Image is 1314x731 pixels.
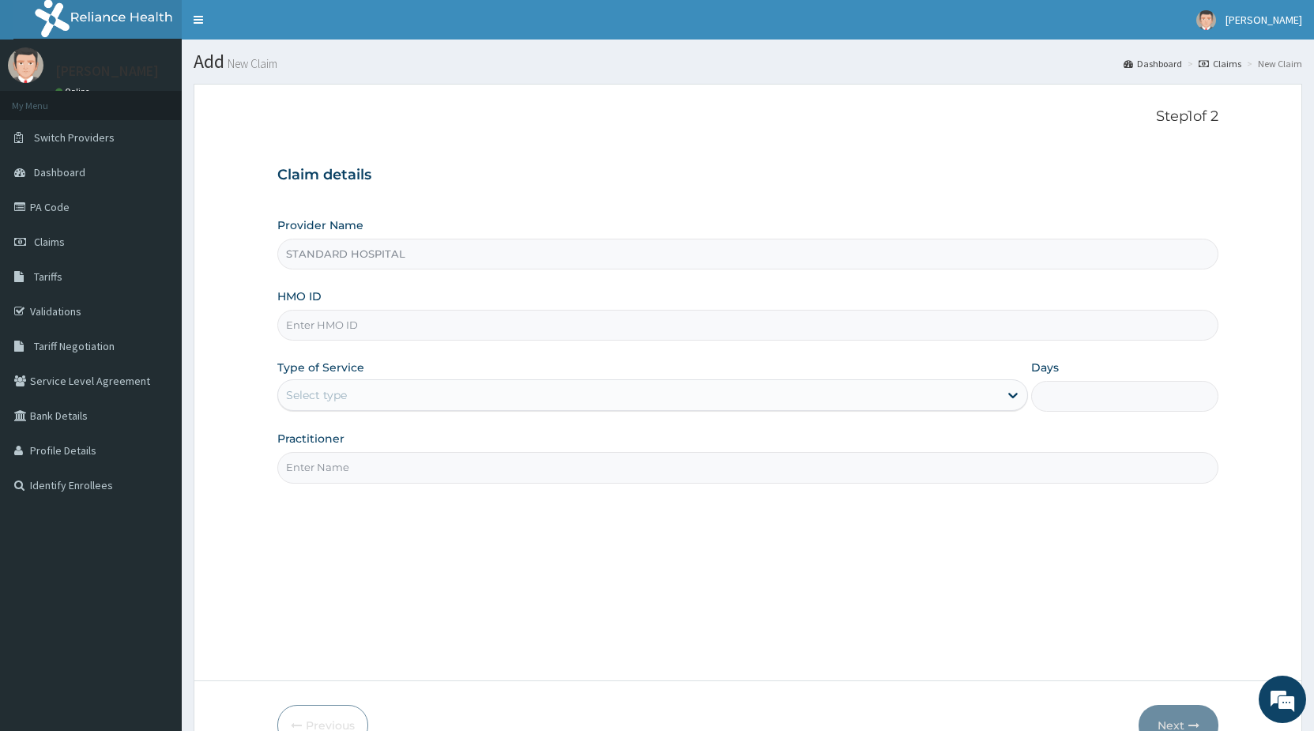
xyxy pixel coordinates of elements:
span: Switch Providers [34,130,115,145]
a: Dashboard [1124,57,1182,70]
li: New Claim [1243,57,1302,70]
p: [PERSON_NAME] [55,64,159,78]
label: Provider Name [277,217,363,233]
img: User Image [8,47,43,83]
label: Type of Service [277,360,364,375]
h1: Add [194,51,1302,72]
span: Tariffs [34,269,62,284]
h3: Claim details [277,167,1218,184]
span: Tariff Negotiation [34,339,115,353]
span: Dashboard [34,165,85,179]
img: User Image [1196,10,1216,30]
p: Step 1 of 2 [277,108,1218,126]
input: Enter Name [277,452,1218,483]
label: Days [1031,360,1059,375]
label: HMO ID [277,288,322,304]
span: [PERSON_NAME] [1226,13,1302,27]
a: Online [55,86,93,97]
div: Select type [286,387,347,403]
input: Enter HMO ID [277,310,1218,341]
span: Claims [34,235,65,249]
small: New Claim [224,58,277,70]
a: Claims [1199,57,1241,70]
label: Practitioner [277,431,345,447]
